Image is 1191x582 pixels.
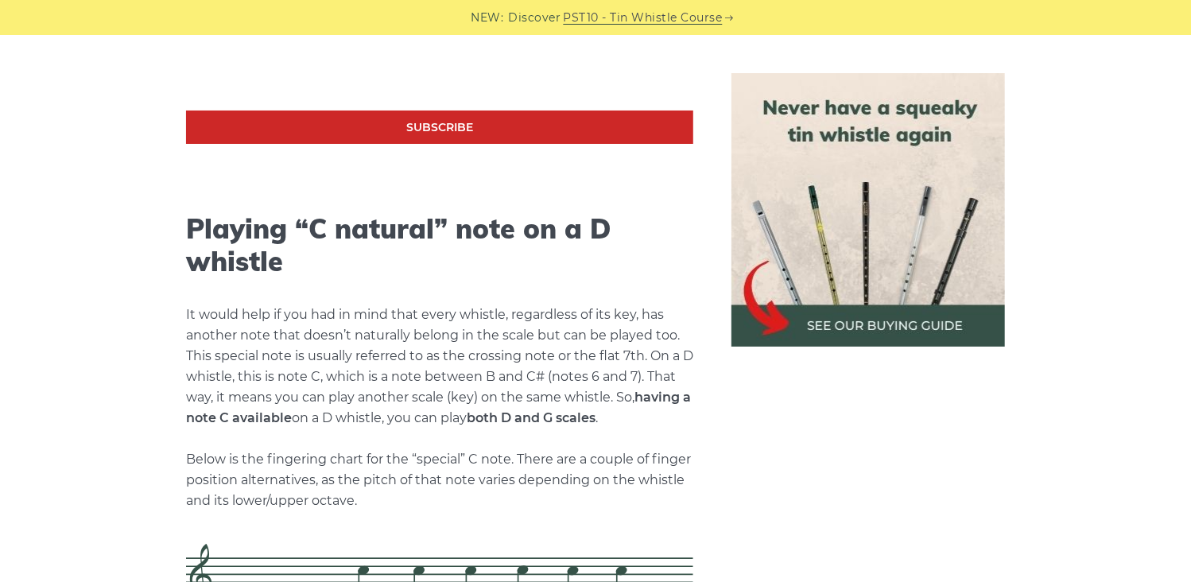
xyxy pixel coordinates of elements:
a: Subscribe [186,111,693,145]
h2: Playing “C natural” note on a D whistle [186,213,693,278]
span: Discover [509,9,561,27]
a: PST10 - Tin Whistle Course [564,9,723,27]
strong: both D and G scales [467,410,595,425]
span: NEW: [471,9,504,27]
img: tin whistle buying guide [731,73,1005,347]
p: It would help if you had in mind that every whistle, regardless of its key, has another note that... [186,305,693,511]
